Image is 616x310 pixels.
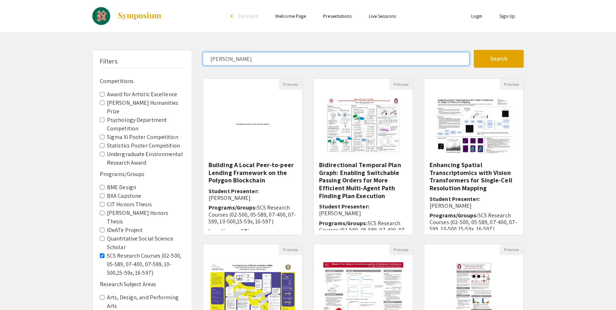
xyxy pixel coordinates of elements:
img: Meeting of the Minds 2024 [92,7,110,25]
label: Statistics Poster Competition [107,141,180,150]
label: Quantitative Social Science Scholar [107,234,185,252]
label: Undergraduate Environmental Research Award [107,150,185,167]
h5: Building A Local Peer-to-peer Lending Framework on the Polygon Blockchain [209,161,297,184]
h6: Programs/Groups [100,171,185,177]
button: Preview [500,244,523,255]
span: [PERSON_NAME] [430,202,472,210]
h6: Competitions [100,78,185,84]
span: Programs/Groups: [430,212,478,219]
a: Live Sessions [369,13,396,19]
img: <p>Building A Local Peer-to-peer Lending Framework on the Polygon Blockchain</p> [224,90,282,161]
span: SCS Research Courses (02-500, 05-589, 07-400, 07-599, 10-500,15-59x, 16-597) [430,212,517,233]
span: [PERSON_NAME] [209,194,251,202]
a: Meeting of the Minds 2024 [92,7,162,25]
label: [PERSON_NAME] Honors Thesis [107,209,185,226]
h5: Enhancing Spatial Transcriptomics with Vision Transformers for Single-Cell Resolution Mapping [430,161,518,192]
div: arrow_back_ios [231,14,235,18]
a: Welcome Page [275,13,306,19]
img: Symposium by ForagerOne [117,12,162,20]
span: Programs/Groups: [319,219,368,227]
a: Sign Up [499,13,515,19]
label: CIT Honors Thesis [107,200,152,209]
h6: Research Subject Areas [100,281,185,288]
span: Programs/Groups: [209,204,257,211]
button: Preview [500,79,523,90]
iframe: Chat [5,278,30,305]
label: BME Design [107,183,136,192]
h6: Student Presenter: [209,188,297,201]
label: BXA Capstone [107,192,141,200]
button: Preview [389,244,413,255]
span: [PERSON_NAME] [319,210,361,217]
a: Login [471,13,483,19]
div: Open Presentation <p>Bidirectional Temporal Plan Graph: Enabling Switchable Passing Orders for Mo... [313,78,413,235]
img: <p><span style="background-color: rgb(240, 240, 240); color: rgb(51, 51, 51);">Enhancing Spatial ... [428,90,519,161]
label: IDeATe Project [107,226,143,234]
div: Open Presentation <p>Building A Local Peer-to-peer Lending Framework on the Polygon Blockchain</p> [203,78,303,235]
span: Exit Event [238,13,258,19]
input: Search Keyword(s) Or Author(s) [203,52,469,66]
label: SCS Research Courses (02-500, 05-589, 07-400, 07-599, 10-500,15-59x, 16-597) [107,252,185,277]
h6: Student Presenter: [430,196,518,209]
h5: Filters [100,57,118,65]
span: Location and Time: [209,227,259,235]
button: Preview [279,79,302,90]
h6: Student Presenter: [319,203,407,217]
button: Preview [279,244,302,255]
h5: Bidirectional Temporal Plan Graph: Enabling Switchable Passing Orders for More Efficient Multi-Ag... [319,161,407,200]
span: SCS Research Courses (02-500, 05-589, 07-400, 07-599, 10-500,15-59x, 16-597) [319,219,407,241]
a: Presentations [323,13,351,19]
label: Sigma Xi Poster Competition [107,133,178,141]
label: Award for Artistic Excellence [107,90,177,99]
button: Preview [389,79,413,90]
img: <p>Bidirectional Temporal Plan Graph: Enabling Switchable Passing Orders for More Efficient Multi... [318,90,408,161]
label: Psychology Department Competition [107,116,185,133]
button: Search [474,50,524,68]
label: [PERSON_NAME] Humanities Prize [107,99,185,116]
div: Open Presentation <p><span style="background-color: rgb(240, 240, 240); color: rgb(51, 51, 51);">... [424,78,524,235]
span: SCS Research Courses (02-500, 05-589, 07-400, 07-599, 10-500,15-59x, 16-597) [209,204,296,225]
